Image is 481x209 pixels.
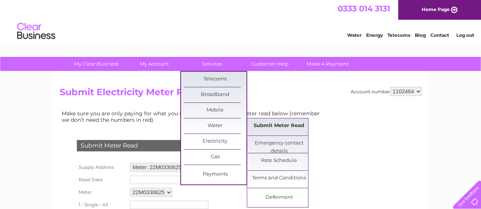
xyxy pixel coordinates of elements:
a: Blog [415,32,426,38]
a: Water [184,118,246,134]
a: 0333 014 3131 [338,4,390,13]
a: My Clear Business [65,57,128,71]
th: Read Date [75,174,128,186]
a: Water [347,32,362,38]
a: Log out [456,32,474,38]
a: Terms and Conditions [248,171,310,186]
a: Gas [184,149,246,165]
td: Make sure you are only paying for what you use. Simply enter your meter read below (remember we d... [60,108,326,124]
a: Telecoms [184,72,246,87]
a: Contact [430,32,449,38]
a: Payments [184,167,246,182]
a: My Account [123,57,186,71]
a: Broadband [184,87,246,102]
a: Energy [366,32,383,38]
div: Submit Meter Read [77,140,271,151]
a: Telecoms [387,32,410,38]
div: Account number [351,87,422,96]
a: Electricity [184,134,246,149]
a: Submit Meter Read [248,118,310,134]
h2: Submit Electricity Meter Read [60,87,422,101]
a: Services [181,57,243,71]
a: Deferment [248,190,310,205]
a: Emergency contact details [248,136,310,151]
a: Make A Payment [296,57,359,71]
div: Clear Business is a trading name of Verastar Limited (registered in [GEOGRAPHIC_DATA] No. 3667643... [61,4,421,37]
th: Supply Address [75,161,128,174]
a: Customer Help [238,57,301,71]
a: Mobile [184,103,246,118]
th: Meter [75,186,128,199]
img: logo.png [17,20,56,43]
a: Rate Schedule [248,153,310,168]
